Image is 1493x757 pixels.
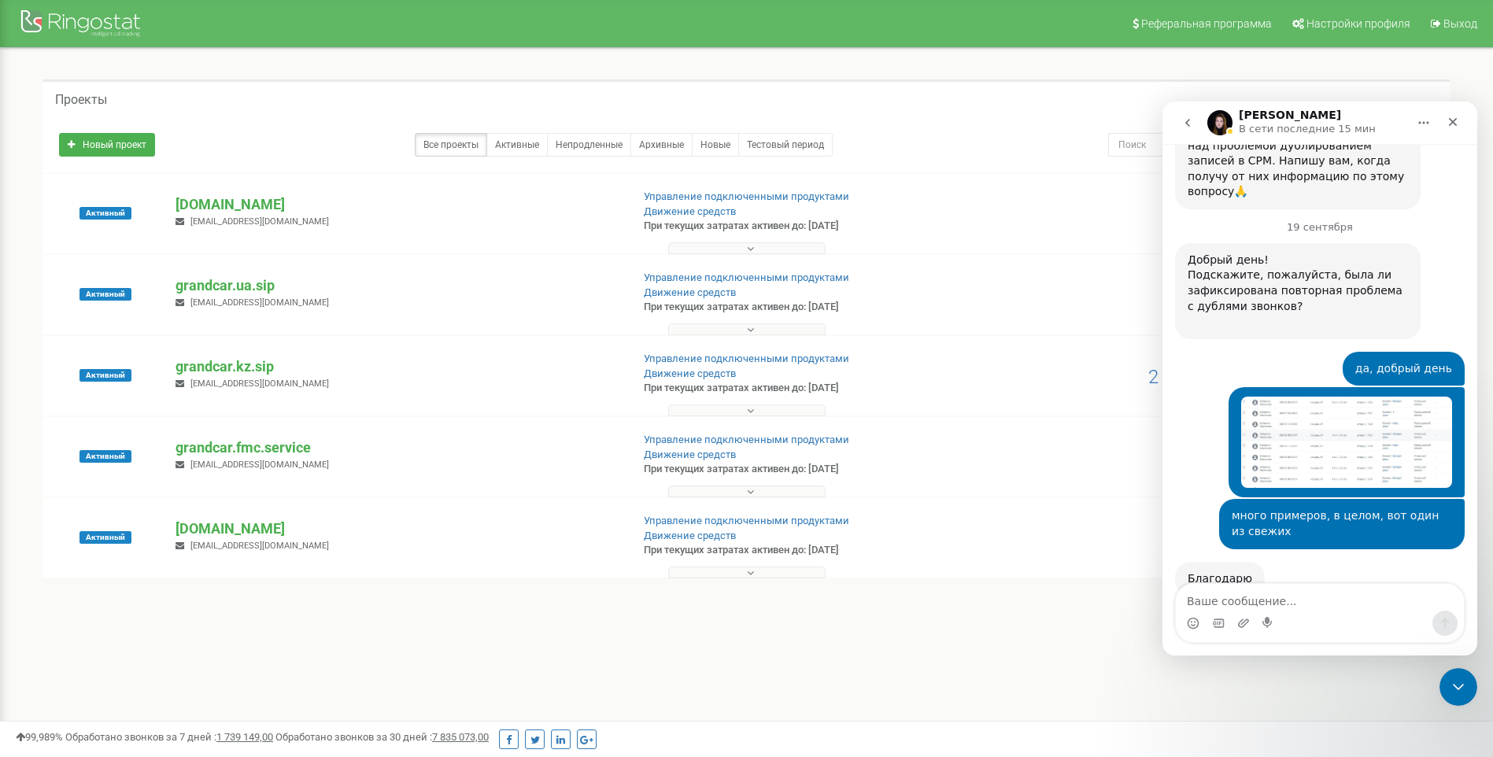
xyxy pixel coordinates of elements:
[13,286,302,397] div: user говорит…
[190,460,329,470] span: [EMAIL_ADDRESS][DOMAIN_NAME]
[16,731,63,743] span: 99,989%
[270,509,295,534] button: Отправить сообщение…
[176,356,618,377] p: grandcar.kz.sip
[1108,133,1366,157] input: Поиск
[644,381,970,396] p: При текущих затратах активен до: [DATE]
[1141,17,1272,30] span: Реферальная программа
[738,133,833,157] a: Тестовый период
[176,275,618,296] p: grandcar.ua.sip
[13,482,301,509] textarea: Ваше сообщение...
[69,407,290,438] div: много примеров, в целом, вот один из свежих
[100,515,113,528] button: Start recording
[644,205,736,217] a: Движение средств
[13,142,302,250] div: Yeva говорит…
[486,133,548,157] a: Активные
[644,190,849,202] a: Управление подключенными продуктами
[13,250,302,286] div: user говорит…
[25,21,246,98] div: Сейчас наши разработчики работают над проблемой дублированием записей в СРМ. Напишу вам, когда по...
[190,216,329,227] span: [EMAIL_ADDRESS][DOMAIN_NAME]
[275,731,489,743] span: Обработано звонков за 30 дней :
[1162,102,1477,655] iframe: Intercom live chat
[50,515,62,528] button: Средство выбора GIF-файла
[180,250,302,285] div: да, добрый день
[176,519,618,539] p: [DOMAIN_NAME]
[644,286,736,298] a: Движение средств
[630,133,693,157] a: Архивные
[190,541,329,551] span: [EMAIL_ADDRESS][DOMAIN_NAME]
[75,515,87,528] button: Добавить вложение
[644,543,970,558] p: При текущих затратах активен до: [DATE]
[432,731,489,743] u: 7 835 073,00
[644,300,970,315] p: При текущих затратах активен до: [DATE]
[55,93,107,107] h5: Проекты
[644,271,849,283] a: Управление подключенными продуктами
[644,219,970,234] p: При текущих затратах активен до: [DATE]
[25,470,90,486] div: Благодарю
[216,731,273,743] u: 1 739 149,00
[692,133,739,157] a: Новые
[25,151,246,228] div: Добрый день! Подскажите, пожалуйста, была ли зафиксирована повторная проблема с дублями звонков? ​
[1148,366,1259,388] span: 2 458,63 USD
[1443,17,1477,30] span: Выход
[65,731,273,743] span: Обработано звонков за 7 дней :
[59,133,155,157] a: Новый проект
[644,462,970,477] p: При текущих затратах активен до: [DATE]
[57,397,302,447] div: много примеров, в целом, вот один из свежих
[644,449,736,460] a: Движение средств
[79,207,131,220] span: Активный
[644,515,849,526] a: Управление подключенными продуктами
[176,438,618,458] p: grandcar.fmc.service
[13,460,302,530] div: Yeva говорит…
[176,194,618,215] p: [DOMAIN_NAME]
[79,450,131,463] span: Активный
[79,369,131,382] span: Активный
[13,120,302,142] div: 19 сентября
[24,515,37,528] button: Средство выбора эмодзи
[644,434,849,445] a: Управление подключенными продуктами
[190,297,329,308] span: [EMAIL_ADDRESS][DOMAIN_NAME]
[79,288,131,301] span: Активный
[79,531,131,544] span: Активный
[13,142,258,238] div: Добрый день!Подскажите, пожалуйста, была ли зафиксирована повторная проблема с дублями звонков?​
[13,460,102,495] div: Благодарю
[190,378,329,389] span: [EMAIL_ADDRESS][DOMAIN_NAME]
[13,397,302,460] div: user говорит…
[547,133,631,157] a: Непродленные
[1306,17,1410,30] span: Настройки профиля
[415,133,487,157] a: Все проекты
[193,260,290,275] div: да, добрый день
[644,367,736,379] a: Движение средств
[644,353,849,364] a: Управление подключенными продуктами
[1439,668,1477,706] iframe: Intercom live chat
[644,530,736,541] a: Движение средств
